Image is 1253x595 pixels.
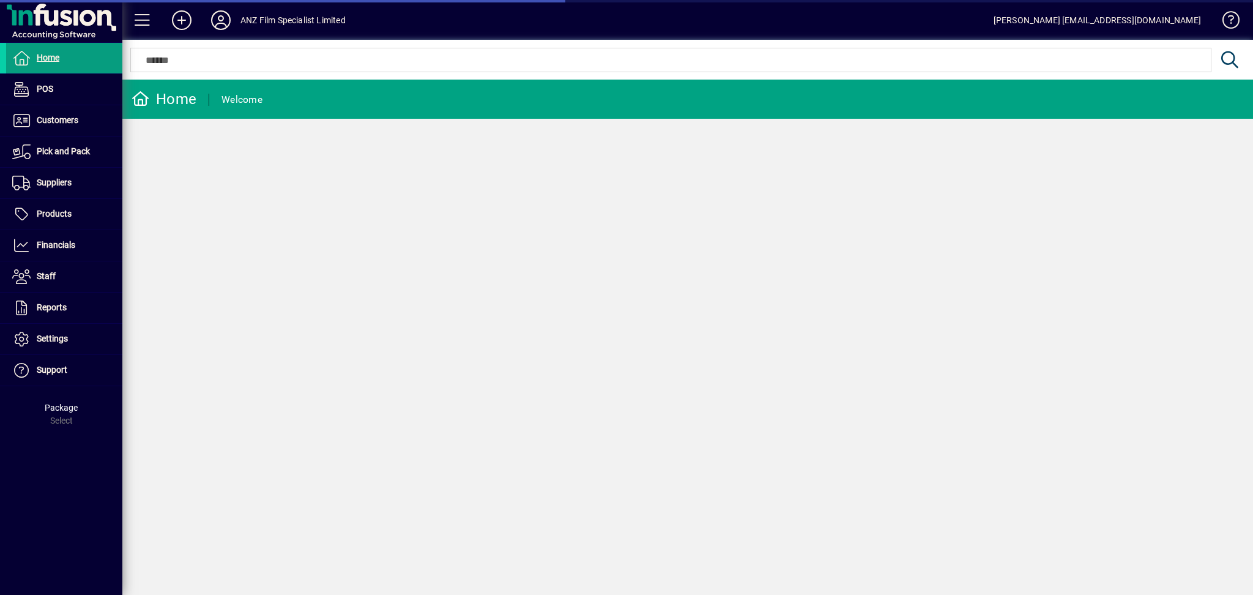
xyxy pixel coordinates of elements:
div: [PERSON_NAME] [EMAIL_ADDRESS][DOMAIN_NAME] [994,10,1201,30]
div: Welcome [221,90,262,110]
span: Settings [37,334,68,343]
a: Reports [6,293,122,323]
span: Suppliers [37,178,72,187]
div: ANZ Film Specialist Limited [240,10,346,30]
a: POS [6,74,122,105]
a: Support [6,355,122,386]
a: Financials [6,230,122,261]
a: Customers [6,105,122,136]
span: Support [37,365,67,375]
a: Staff [6,261,122,292]
a: Settings [6,324,122,354]
a: Knowledge Base [1213,2,1238,42]
span: Staff [37,271,56,281]
span: Customers [37,115,78,125]
button: Profile [201,9,240,31]
div: Home [132,89,196,109]
span: Products [37,209,72,219]
a: Pick and Pack [6,137,122,167]
span: POS [37,84,53,94]
span: Reports [37,302,67,312]
button: Add [162,9,201,31]
span: Home [37,53,59,62]
a: Products [6,199,122,230]
span: Package [45,403,78,413]
span: Financials [37,240,75,250]
span: Pick and Pack [37,146,90,156]
a: Suppliers [6,168,122,198]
